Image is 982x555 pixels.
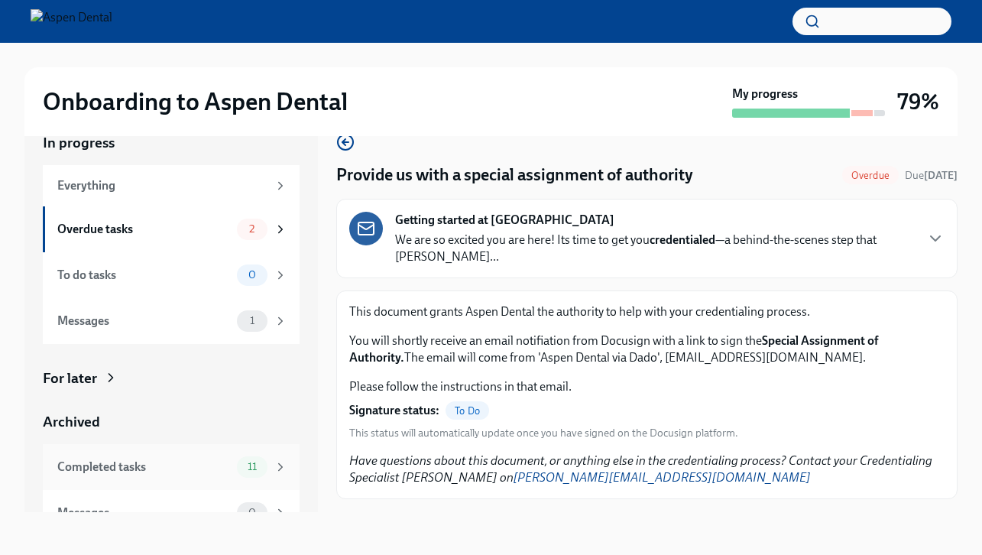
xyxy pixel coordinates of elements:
a: To do tasks0 [43,252,300,298]
p: This document grants Aspen Dental the authority to help with your credentialing process. [349,303,945,320]
strong: credentialed [650,232,715,247]
span: 11 [238,461,266,472]
div: Messages [57,505,231,521]
div: For later [43,368,97,388]
p: You will shortly receive an email notifiation from Docusign with a link to sign the The email wil... [349,333,945,366]
a: For later [43,368,300,388]
a: In progress [43,133,300,153]
a: Messages1 [43,298,300,344]
a: Overdue tasks2 [43,206,300,252]
p: Please follow the instructions in that email. [349,378,945,395]
span: 0 [239,269,265,281]
div: Completed tasks [57,459,231,475]
strong: Signature status: [349,402,439,419]
span: 2 [240,223,264,235]
div: To do tasks [57,267,231,284]
strong: Getting started at [GEOGRAPHIC_DATA] [395,212,614,229]
h3: 79% [897,88,939,115]
em: Have questions about this document, or anything else in the credentialing process? Contact your C... [349,453,932,485]
span: August 12th, 2025 10:00 [905,168,958,183]
strong: [DATE] [924,169,958,182]
span: 1 [241,315,264,326]
a: [PERSON_NAME][EMAIL_ADDRESS][DOMAIN_NAME] [514,470,811,485]
a: Completed tasks11 [43,444,300,490]
a: Everything [43,165,300,206]
div: Overdue tasks [57,221,231,238]
strong: My progress [732,86,798,102]
p: We are so excited you are here! Its time to get you —a behind-the-scenes step that [PERSON_NAME]... [395,232,914,265]
div: Messages [57,313,231,329]
span: 0 [239,507,265,518]
img: Aspen Dental [31,9,112,34]
span: This status will automatically update once you have signed on the Docusign platform. [349,426,738,440]
span: Overdue [842,170,899,181]
span: To Do [446,405,489,417]
h4: Provide us with a special assignment of authority [336,164,693,187]
span: Due [905,169,958,182]
a: Messages0 [43,490,300,536]
h2: Onboarding to Aspen Dental [43,86,348,117]
a: Archived [43,412,300,432]
div: Everything [57,177,267,194]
